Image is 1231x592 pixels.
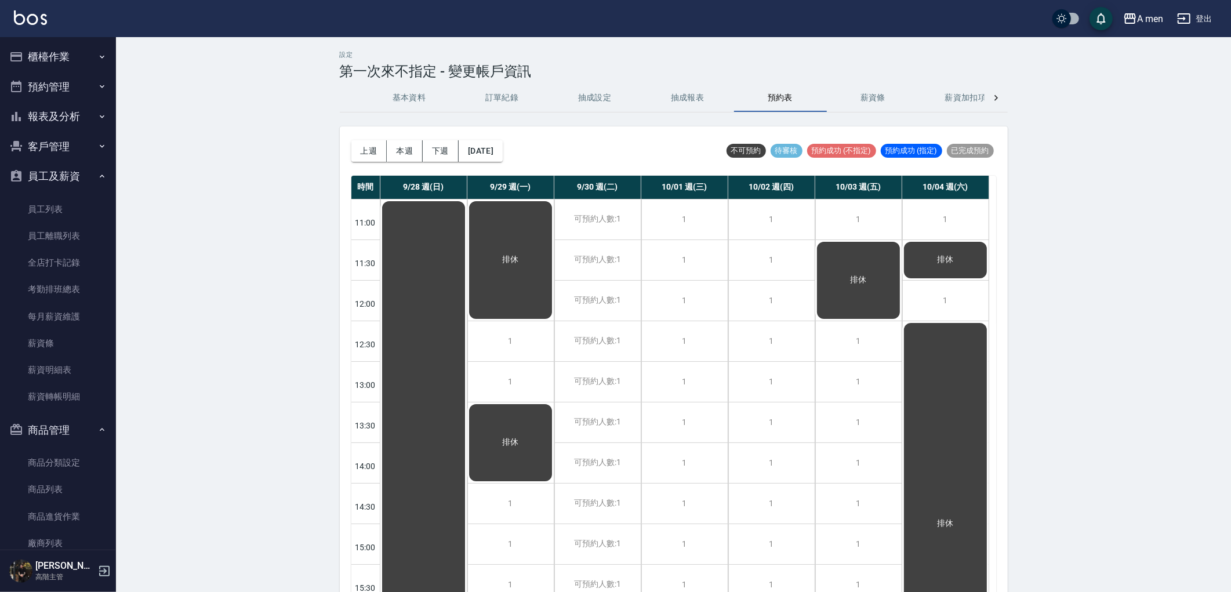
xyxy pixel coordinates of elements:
div: A men [1137,12,1163,26]
button: 報表及分析 [5,101,111,132]
div: 時間 [351,176,380,199]
button: 薪資條 [827,84,920,112]
a: 考勤排班總表 [5,276,111,303]
button: 預約管理 [5,72,111,102]
button: 櫃檯作業 [5,42,111,72]
div: 15:00 [351,524,380,564]
h3: 第一次來不指定 - 變更帳戶資訊 [340,63,532,79]
h5: [PERSON_NAME] [35,560,95,572]
span: 排休 [935,518,956,529]
div: 可預約人數:1 [554,321,641,361]
button: 上週 [351,140,387,162]
a: 薪資轉帳明細 [5,383,111,410]
div: 9/28 週(日) [380,176,467,199]
div: 11:00 [351,199,380,239]
div: 13:00 [351,361,380,402]
a: 商品進貨作業 [5,503,111,530]
div: 12:30 [351,321,380,361]
div: 9/30 週(二) [554,176,641,199]
span: 排休 [935,255,956,265]
a: 商品列表 [5,476,111,503]
span: 已完成預約 [947,146,994,156]
span: 排休 [500,437,521,448]
div: 9/29 週(一) [467,176,554,199]
div: 可預約人數:1 [554,281,641,321]
div: 可預約人數:1 [554,402,641,442]
div: 12:00 [351,280,380,321]
a: 全店打卡記錄 [5,249,111,276]
div: 14:00 [351,442,380,483]
a: 薪資明細表 [5,357,111,383]
div: 10/01 週(三) [641,176,728,199]
div: 可預約人數:1 [554,362,641,402]
div: 14:30 [351,483,380,524]
span: 預約成功 (指定) [881,146,942,156]
div: 可預約人數:1 [554,443,641,483]
a: 員工離職列表 [5,223,111,249]
button: A men [1119,7,1168,31]
div: 可預約人數:1 [554,524,641,564]
div: 可預約人數:1 [554,240,641,280]
span: 排休 [848,275,869,285]
div: 可預約人數:1 [554,484,641,524]
button: 預約表 [734,84,827,112]
div: 10/04 週(六) [902,176,989,199]
span: 不可預約 [727,146,766,156]
button: [DATE] [459,140,503,162]
button: 下週 [423,140,459,162]
img: Person [9,560,32,583]
h2: 設定 [340,51,532,59]
button: 客戶管理 [5,132,111,162]
div: 11:30 [351,239,380,280]
div: 10/03 週(五) [815,176,902,199]
span: 預約成功 (不指定) [807,146,876,156]
span: 待審核 [771,146,802,156]
button: save [1090,7,1113,30]
a: 商品分類設定 [5,449,111,476]
button: 薪資加扣項 [920,84,1012,112]
span: 排休 [500,255,521,265]
button: 基本資料 [363,84,456,112]
a: 員工列表 [5,196,111,223]
button: 員工及薪資 [5,161,111,191]
button: 訂單紀錄 [456,84,549,112]
button: 商品管理 [5,415,111,445]
button: 抽成設定 [549,84,641,112]
div: 13:30 [351,402,380,442]
button: 登出 [1172,8,1217,30]
a: 每月薪資維護 [5,303,111,330]
a: 廠商列表 [5,530,111,557]
button: 抽成報表 [641,84,734,112]
a: 薪資條 [5,330,111,357]
div: 10/02 週(四) [728,176,815,199]
div: 可預約人數:1 [554,199,641,239]
button: 本週 [387,140,423,162]
img: Logo [14,10,47,25]
p: 高階主管 [35,572,95,582]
